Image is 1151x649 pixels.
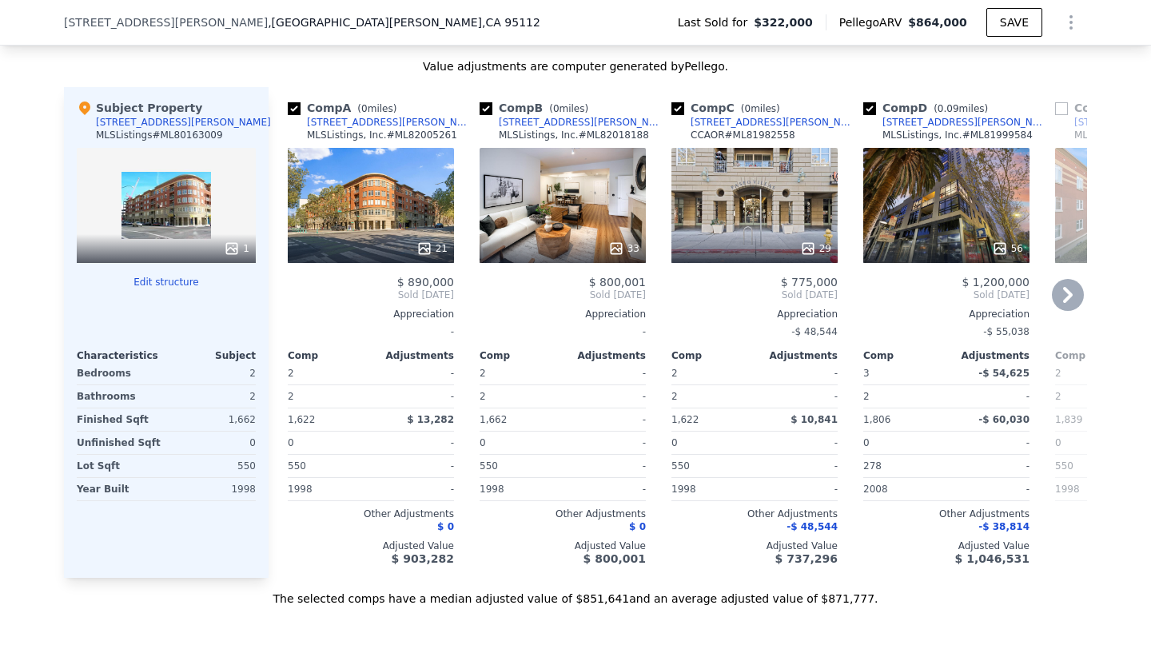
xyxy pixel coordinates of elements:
div: Adjustments [755,349,838,362]
span: , [GEOGRAPHIC_DATA][PERSON_NAME] [268,14,540,30]
span: 0 [480,437,486,448]
button: Show Options [1055,6,1087,38]
span: 550 [1055,460,1073,472]
div: MLSListings, Inc. # ML81999584 [882,129,1033,141]
span: 0.09 [938,103,959,114]
div: 56 [992,241,1023,257]
span: 0 [1055,437,1061,448]
div: - [758,362,838,384]
div: - [950,478,1030,500]
span: 550 [480,460,498,472]
span: Last Sold for [678,14,755,30]
span: $ 0 [437,521,454,532]
div: - [758,432,838,454]
div: MLSListings, Inc. # ML82018188 [499,129,649,141]
div: [STREET_ADDRESS][PERSON_NAME] [499,116,665,129]
span: 0 [288,437,294,448]
div: - [566,385,646,408]
div: 1 [224,241,249,257]
div: - [566,362,646,384]
span: -$ 48,544 [787,521,838,532]
div: Appreciation [671,308,838,321]
div: - [950,385,1030,408]
span: $ 1,200,000 [962,276,1030,289]
div: Other Adjustments [671,508,838,520]
span: -$ 48,544 [791,326,838,337]
span: $ 13,282 [407,414,454,425]
div: Comp D [863,100,994,116]
div: Adjustments [371,349,454,362]
div: [STREET_ADDRESS][PERSON_NAME] [96,116,271,129]
div: 2 [671,385,751,408]
span: $864,000 [908,16,967,29]
div: Adjusted Value [480,540,646,552]
div: 33 [608,241,639,257]
div: Bathrooms [77,385,163,408]
div: 2 [288,385,368,408]
div: 1998 [169,478,256,500]
span: Sold [DATE] [480,289,646,301]
span: 1,622 [671,414,699,425]
span: $322,000 [754,14,813,30]
div: Comp [671,349,755,362]
div: 1998 [671,478,751,500]
div: - [374,362,454,384]
div: Subject Property [77,100,202,116]
div: Appreciation [863,308,1030,321]
div: [STREET_ADDRESS][PERSON_NAME] [307,116,473,129]
a: [STREET_ADDRESS][PERSON_NAME] [863,116,1049,129]
div: Bedrooms [77,362,163,384]
div: MLSListings # ML80163009 [96,129,223,141]
div: 1998 [288,478,368,500]
span: 2 [671,368,678,379]
span: $ 800,001 [583,552,646,565]
span: 1,806 [863,414,890,425]
span: ( miles) [927,103,994,114]
div: - [566,478,646,500]
div: - [566,455,646,477]
div: - [758,385,838,408]
div: MLSListings, Inc. # ML82005261 [307,129,457,141]
span: , CA 95112 [482,16,540,29]
div: Value adjustments are computer generated by Pellego . [64,58,1087,74]
div: Comp [288,349,371,362]
span: $ 737,296 [775,552,838,565]
div: 2 [1055,385,1135,408]
span: ( miles) [351,103,403,114]
span: Sold [DATE] [288,289,454,301]
div: 2 [169,385,256,408]
span: 1,839 [1055,414,1082,425]
div: 1998 [1055,478,1135,500]
div: - [288,321,454,343]
span: Pellego ARV [839,14,909,30]
span: -$ 55,038 [983,326,1030,337]
span: 1,662 [480,414,507,425]
div: 0 [169,432,256,454]
span: $ 1,046,531 [955,552,1030,565]
div: 2008 [863,478,943,500]
span: $ 0 [629,521,646,532]
div: 2 [480,385,560,408]
div: - [374,385,454,408]
div: 550 [169,455,256,477]
span: 1,622 [288,414,315,425]
div: - [374,478,454,500]
div: - [566,408,646,431]
div: Comp A [288,100,403,116]
span: 550 [671,460,690,472]
button: SAVE [986,8,1042,37]
a: [STREET_ADDRESS][PERSON_NAME] [671,116,857,129]
div: Year Built [77,478,163,500]
div: Adjustments [946,349,1030,362]
div: 29 [800,241,831,257]
div: - [950,455,1030,477]
div: Other Adjustments [480,508,646,520]
div: Appreciation [480,308,646,321]
span: -$ 54,625 [978,368,1030,379]
div: 2 [863,385,943,408]
div: Finished Sqft [77,408,163,431]
div: Adjusted Value [671,540,838,552]
div: 1998 [480,478,560,500]
button: Edit structure [77,276,256,289]
span: 278 [863,460,882,472]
